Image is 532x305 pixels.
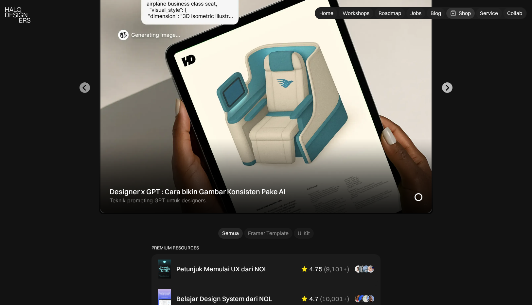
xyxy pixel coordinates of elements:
p: PREMIUM RESOURCES [151,245,381,251]
div: Service [480,10,498,17]
a: Shop [446,8,475,19]
div: Framer Template [248,230,289,237]
div: ( [324,265,326,273]
div: UI Kit [298,230,310,237]
a: Home [315,8,337,19]
a: Petunjuk Memulai UX dari NOL4.75(9,101+) [153,256,379,282]
div: Blog [431,10,441,17]
a: Jobs [406,8,425,19]
a: Roadmap [375,8,405,19]
div: Workshops [343,10,369,17]
a: Service [476,8,502,19]
div: ) [347,265,349,273]
div: Petunjuk Memulai UX dari NOL [176,265,268,273]
div: Semua [222,230,239,237]
div: ( [320,295,322,303]
div: Belajar Design System dari NOL [176,295,272,303]
div: Home [319,10,333,17]
div: 4.7 [309,295,319,303]
div: Roadmap [379,10,401,17]
button: Next slide [442,82,452,93]
div: Collab [507,10,522,17]
div: Jobs [410,10,421,17]
div: Shop [459,10,471,17]
div: 10,001+ [322,295,347,303]
div: 4.75 [309,265,323,273]
div: ) [347,295,349,303]
a: Blog [427,8,445,19]
div: 9,101+ [326,265,347,273]
a: Collab [503,8,526,19]
button: Go to last slide [80,82,90,93]
a: Workshops [339,8,373,19]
